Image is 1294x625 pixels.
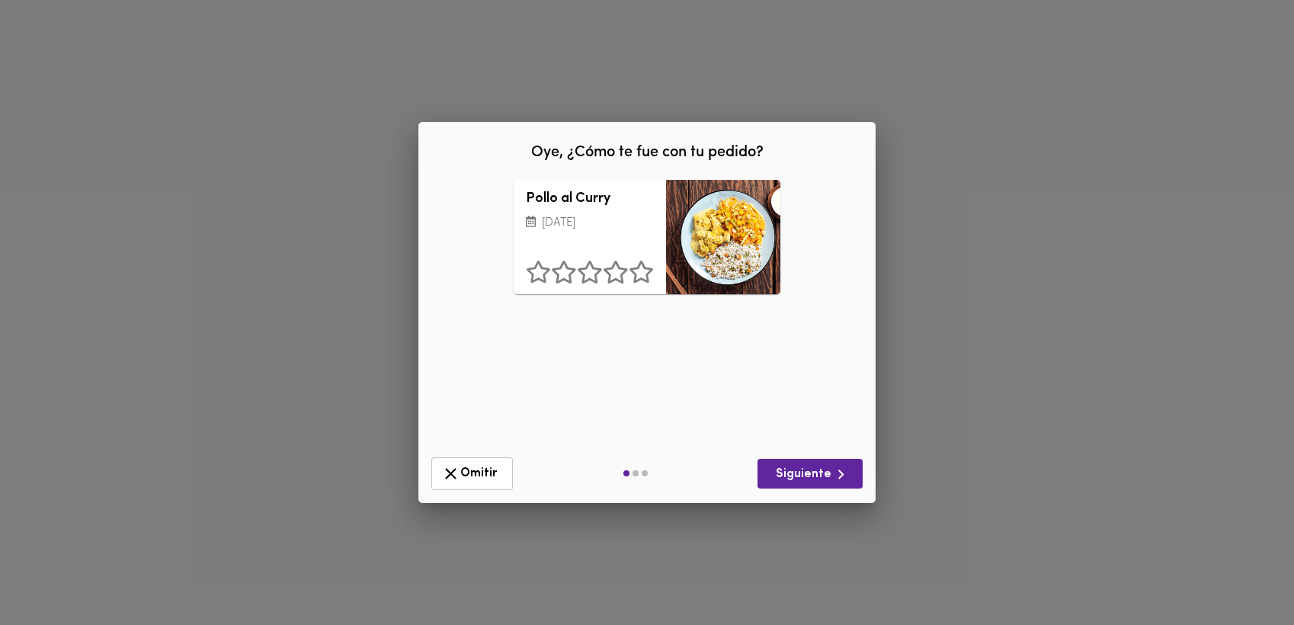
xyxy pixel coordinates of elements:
p: [DATE] [526,215,654,232]
iframe: Messagebird Livechat Widget [1206,537,1279,610]
button: Siguiente [758,459,863,489]
h3: Pollo al Curry [526,192,654,207]
span: Siguiente [770,465,850,484]
span: Oye, ¿Cómo te fue con tu pedido? [531,145,764,160]
button: Omitir [431,457,513,490]
div: Pollo al Curry [666,180,780,294]
span: Omitir [441,464,503,483]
